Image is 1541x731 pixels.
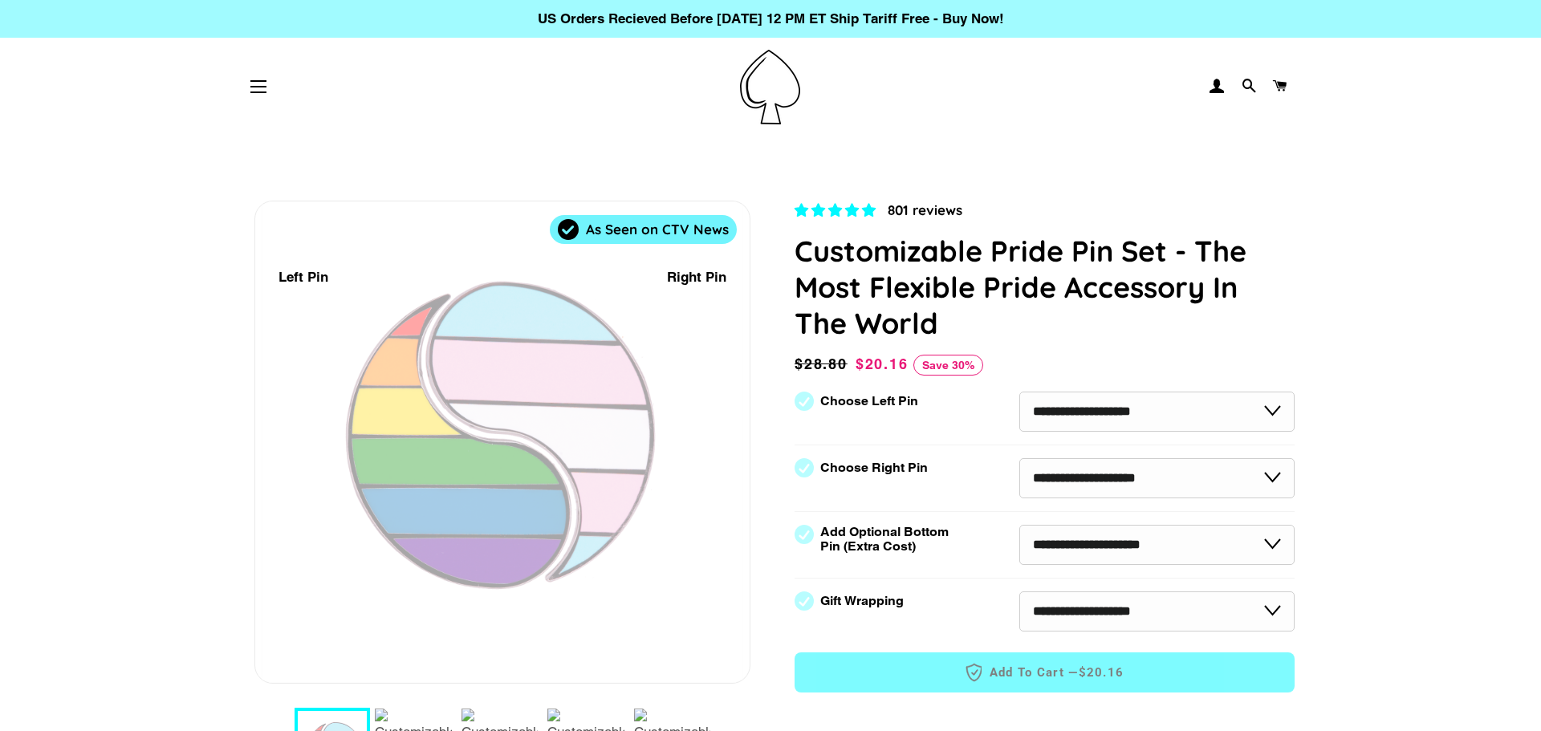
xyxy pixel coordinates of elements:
span: 801 reviews [888,201,962,218]
label: Choose Left Pin [820,394,918,408]
div: Right Pin [667,266,726,288]
span: Save 30% [913,355,983,376]
span: $20.16 [1079,664,1124,681]
span: $28.80 [795,353,852,376]
h1: Customizable Pride Pin Set - The Most Flexible Pride Accessory In The World [795,233,1295,341]
label: Add Optional Bottom Pin (Extra Cost) [820,525,955,554]
img: Pin-Ace [740,50,800,124]
div: 1 / 7 [255,201,750,683]
label: Gift Wrapping [820,594,904,608]
button: Add to Cart —$20.16 [795,652,1295,692]
span: Add to Cart — [819,662,1271,683]
span: 4.83 stars [795,202,880,218]
label: Choose Right Pin [820,461,928,475]
span: $20.16 [856,355,909,372]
